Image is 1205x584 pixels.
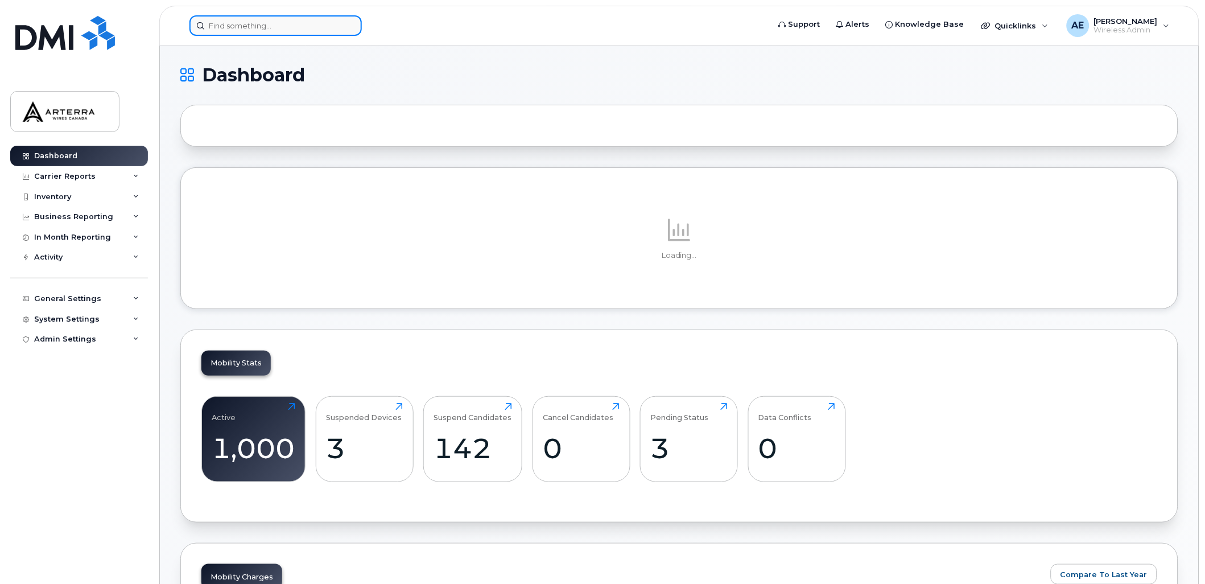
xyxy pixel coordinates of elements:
div: Active [212,403,236,422]
div: Cancel Candidates [543,403,613,422]
div: 142 [434,431,512,465]
div: 0 [543,431,620,465]
p: Loading... [201,250,1157,261]
div: 3 [651,431,728,465]
div: 1,000 [212,431,295,465]
div: 0 [758,431,835,465]
a: Active1,000 [212,403,295,476]
a: Cancel Candidates0 [543,403,620,476]
span: Dashboard [202,67,305,84]
div: Suspended Devices [326,403,402,422]
span: Compare To Last Year [1060,569,1148,580]
div: 3 [326,431,403,465]
div: Pending Status [651,403,709,422]
a: Suspend Candidates142 [434,403,512,476]
a: Data Conflicts0 [758,403,835,476]
div: Data Conflicts [758,403,812,422]
a: Suspended Devices3 [326,403,403,476]
a: Pending Status3 [651,403,728,476]
div: Suspend Candidates [434,403,512,422]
